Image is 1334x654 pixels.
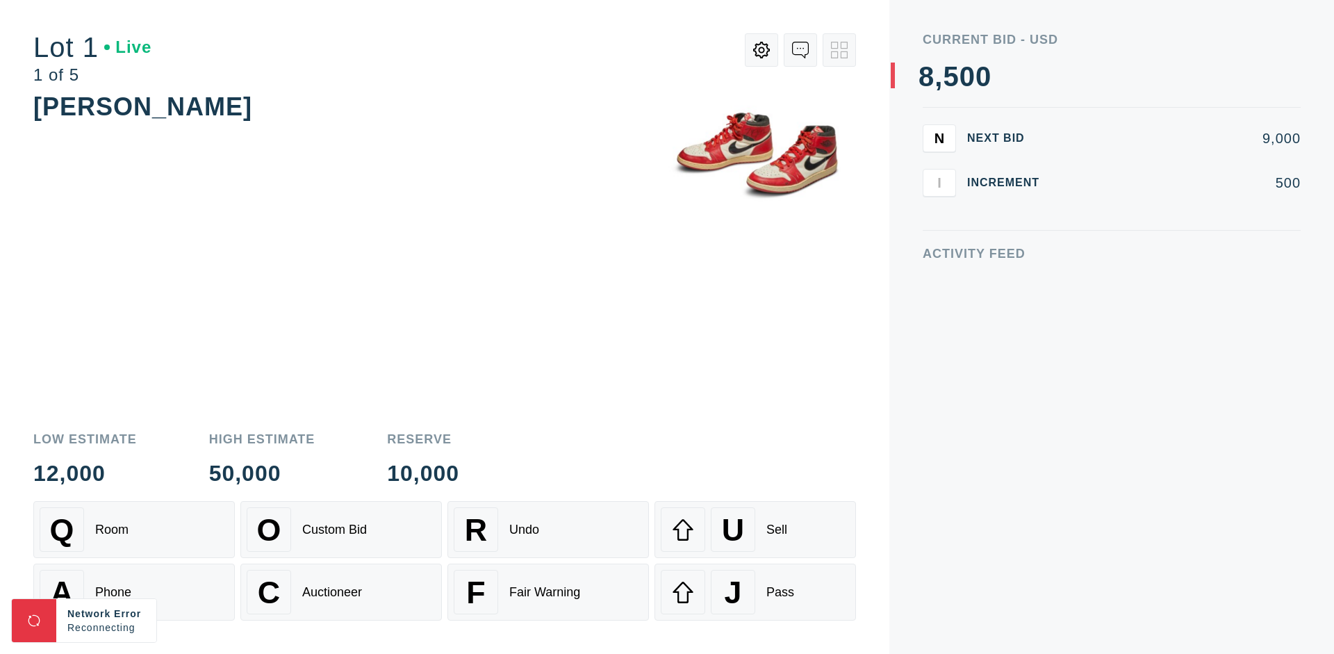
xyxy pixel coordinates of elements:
[240,501,442,558] button: OCustom Bid
[33,33,151,61] div: Lot 1
[33,433,137,445] div: Low Estimate
[302,585,362,600] div: Auctioneer
[50,512,74,548] span: Q
[654,501,856,558] button: USell
[975,63,991,90] div: 0
[967,133,1051,144] div: Next Bid
[258,575,280,610] span: C
[1062,176,1301,190] div: 500
[934,130,944,146] span: N
[104,39,151,56] div: Live
[33,462,137,484] div: 12,000
[722,512,744,548] span: U
[509,585,580,600] div: Fair Warning
[923,169,956,197] button: I
[934,63,943,341] div: ,
[51,575,73,610] span: A
[447,564,649,621] button: FFair Warning
[919,63,934,90] div: 8
[1062,131,1301,145] div: 9,000
[923,124,956,152] button: N
[302,523,367,537] div: Custom Bid
[257,512,281,548] span: O
[33,501,235,558] button: QRoom
[923,33,1301,46] div: Current Bid - USD
[67,621,145,635] div: Reconnecting
[724,575,741,610] span: J
[654,564,856,621] button: JPass
[33,92,252,121] div: [PERSON_NAME]
[766,523,787,537] div: Sell
[67,607,145,621] div: Network Error
[33,564,235,621] button: APhone
[209,433,315,445] div: High Estimate
[967,177,1051,188] div: Increment
[466,575,485,610] span: F
[209,462,315,484] div: 50,000
[95,523,129,537] div: Room
[766,585,794,600] div: Pass
[960,63,975,90] div: 0
[509,523,539,537] div: Undo
[240,564,442,621] button: CAuctioneer
[387,462,459,484] div: 10,000
[465,512,487,548] span: R
[447,501,649,558] button: RUndo
[387,433,459,445] div: Reserve
[95,585,131,600] div: Phone
[943,63,959,90] div: 5
[33,67,151,83] div: 1 of 5
[937,174,941,190] span: I
[923,247,1301,260] div: Activity Feed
